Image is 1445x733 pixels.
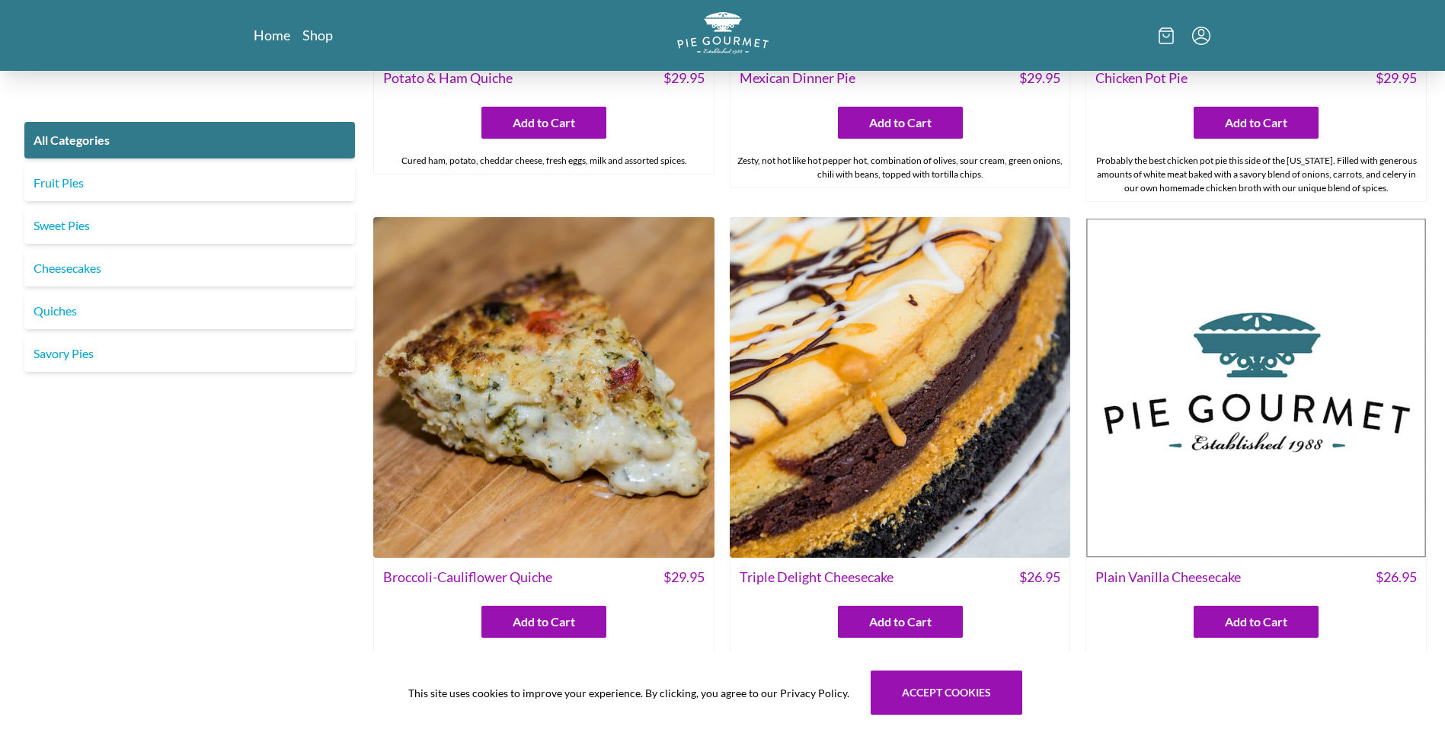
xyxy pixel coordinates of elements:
[677,12,769,59] a: Logo
[1225,613,1287,631] span: Add to Cart
[24,207,355,244] a: Sweet Pies
[838,107,963,139] button: Add to Cart
[408,685,849,701] span: This site uses cookies to improve your experience. By clicking, you agree to our Privacy Policy.
[24,335,355,372] a: Savory Pies
[302,26,333,44] a: Shop
[730,148,1070,187] div: Zesty, not hot like hot pepper hot, combination of olives, sour cream, green onions, chili with b...
[24,250,355,286] a: Cheesecakes
[1192,27,1210,45] button: Menu
[24,122,355,158] a: All Categories
[1085,217,1427,559] img: Plain Vanilla Cheesecake
[1376,567,1417,587] span: $ 26.95
[740,567,894,587] span: Triple Delight Cheesecake
[383,68,513,88] span: Potato & Ham Quiche
[871,671,1022,715] button: Accept cookies
[1095,567,1241,587] span: Plain Vanilla Cheesecake
[1194,107,1319,139] button: Add to Cart
[869,613,932,631] span: Add to Cart
[1019,567,1060,587] span: $ 26.95
[740,68,855,88] span: Mexican Dinner Pie
[383,567,552,587] span: Broccoli-Cauliflower Quiche
[1019,68,1060,88] span: $ 29.95
[513,613,575,631] span: Add to Cart
[869,114,932,132] span: Add to Cart
[1095,68,1188,88] span: Chicken Pot Pie
[481,107,606,139] button: Add to Cart
[373,217,715,559] img: Broccoli-Cauliflower Quiche
[374,148,714,174] div: Cured ham, potato, cheddar cheese, fresh eggs, milk and assorted spices.
[254,26,290,44] a: Home
[838,606,963,638] button: Add to Cart
[1194,606,1319,638] button: Add to Cart
[730,647,1070,673] div: Vanilla, Chocolate, Butterscotch
[481,606,606,638] button: Add to Cart
[24,165,355,201] a: Fruit Pies
[1376,68,1417,88] span: $ 29.95
[677,12,769,54] img: logo
[1086,647,1426,673] div: Plain Vanilla
[24,293,355,329] a: Quiches
[730,217,1071,559] img: Triple Delight Cheesecake
[1086,148,1426,201] div: Probably the best chicken pot pie this side of the [US_STATE]. Filled with generous amounts of wh...
[374,647,714,687] div: Fresh broccoli and cauliflower combined with fresh eggs, oninons, mozzarella and Parmesan cheeses...
[663,68,705,88] span: $ 29.95
[513,114,575,132] span: Add to Cart
[1225,114,1287,132] span: Add to Cart
[663,567,705,587] span: $ 29.95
